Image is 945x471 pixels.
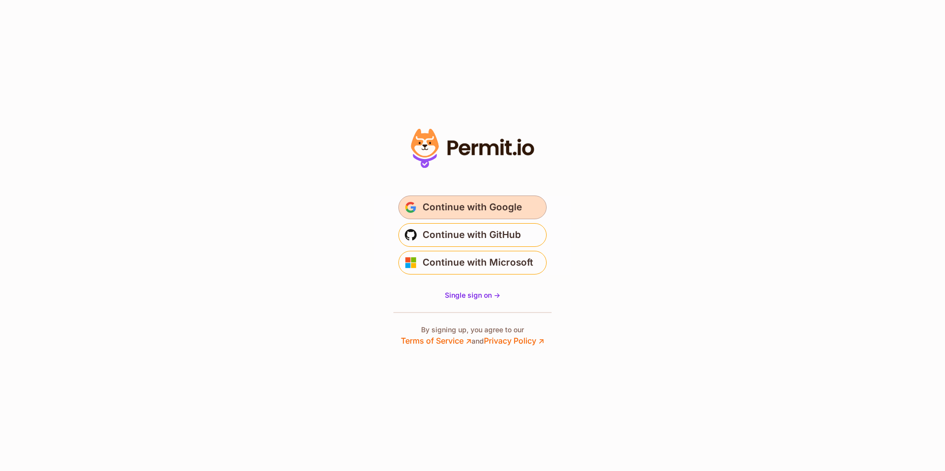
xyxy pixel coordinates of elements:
button: Continue with GitHub [398,223,547,247]
span: Continue with GitHub [423,227,521,243]
a: Single sign on -> [445,290,500,300]
span: Single sign on -> [445,291,500,299]
button: Continue with Microsoft [398,251,547,275]
a: Privacy Policy ↗ [484,336,544,346]
span: Continue with Microsoft [423,255,533,271]
span: Continue with Google [423,199,522,215]
p: By signing up, you agree to our and [401,325,544,347]
a: Terms of Service ↗ [401,336,472,346]
button: Continue with Google [398,196,547,219]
